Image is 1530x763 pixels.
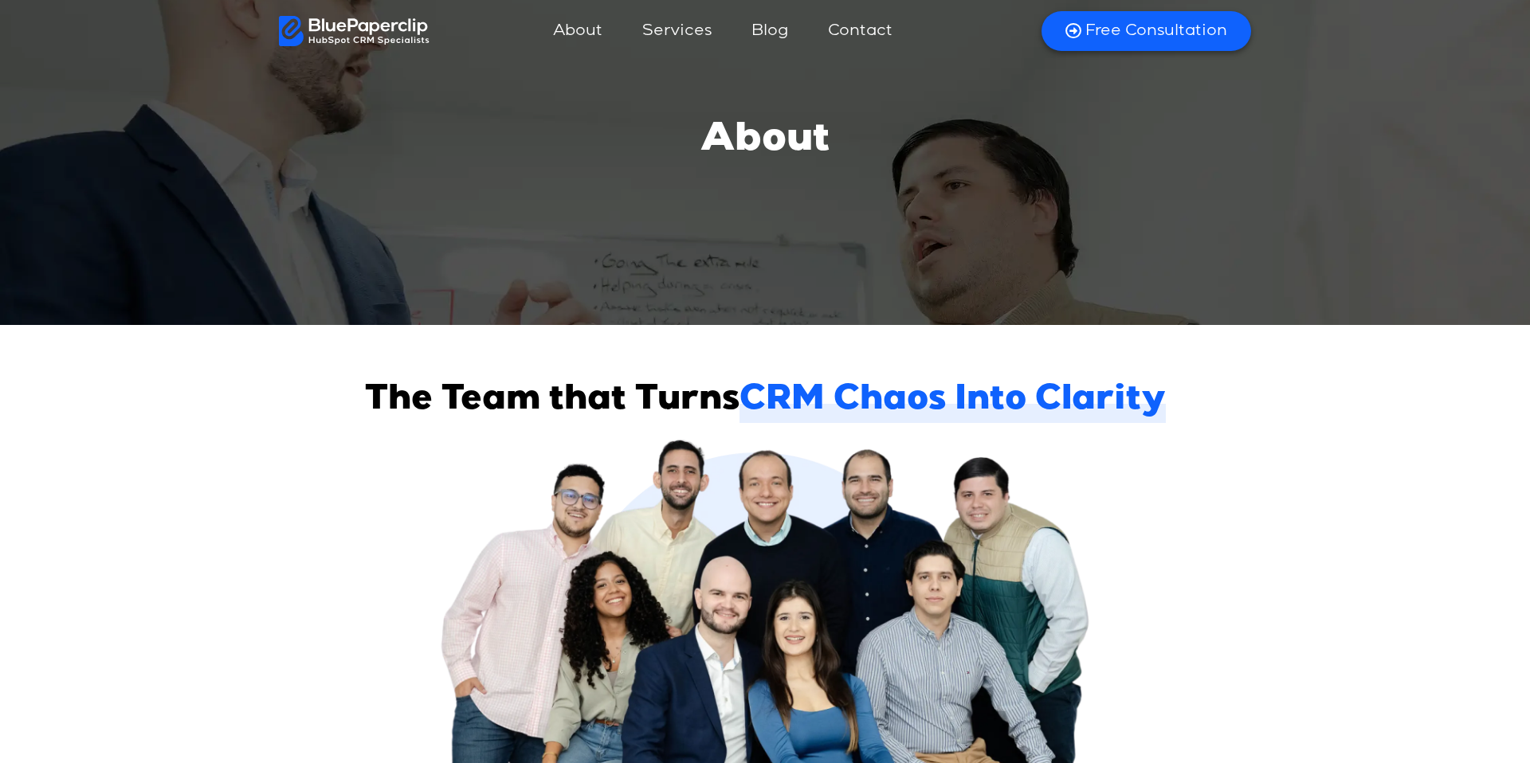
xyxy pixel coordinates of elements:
[812,12,908,50] a: Contact
[626,12,728,50] a: Services
[537,12,618,50] a: About
[1042,11,1251,51] a: Free Consultation
[700,118,830,166] h1: About
[736,12,804,50] a: Blog
[1085,21,1227,41] span: Free Consultation
[365,381,1166,423] h2: The Team that Turns
[739,381,1166,423] span: CRM Chaos Into Clarity
[279,16,430,46] img: BluePaperClip Logo White
[430,12,1022,50] nav: Menu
